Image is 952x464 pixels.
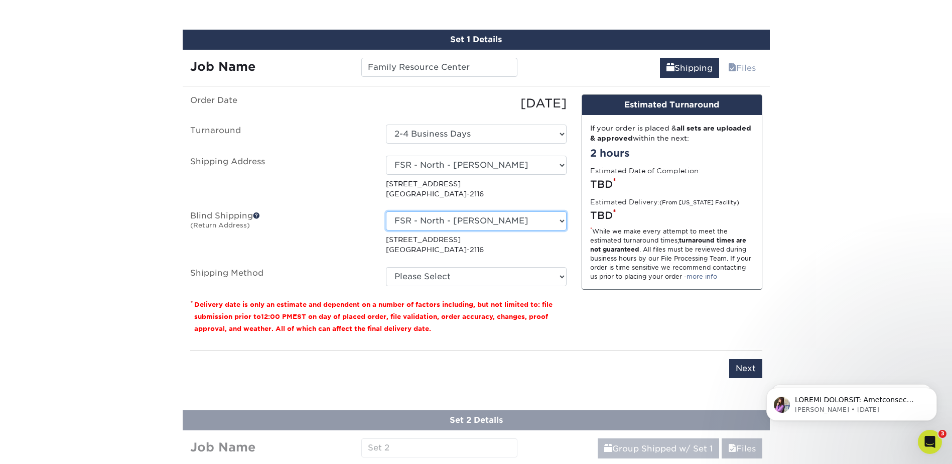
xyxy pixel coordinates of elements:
span: 12:00 PM [261,313,293,320]
a: Files [722,438,762,458]
small: Delivery date is only an estimate and dependent on a number of factors including, but not limited... [194,301,553,332]
small: (From [US_STATE] Facility) [659,199,739,206]
label: Turnaround [183,125,378,144]
input: Enter a job name [361,58,517,77]
strong: Job Name [190,59,255,74]
label: Order Date [183,94,378,112]
a: more info [687,273,717,280]
label: Estimated Delivery: [590,197,739,207]
div: TBD [590,208,754,223]
div: [DATE] [378,94,574,112]
a: Shipping [660,58,719,78]
span: 3 [938,430,946,438]
span: LOREMI DOLORSIT: Ametconsec Adipi 0484-81350-17949 Elits doe tem incidid utla etdol magna aliq En... [44,29,173,336]
a: Group Shipped w/ Set 1 [598,438,719,458]
small: (Return Address) [190,221,250,229]
label: Shipping Address [183,156,378,199]
p: Message from Erica, sent 4w ago [44,39,173,48]
div: If your order is placed & within the next: [590,123,754,144]
a: Files [722,58,762,78]
strong: turnaround times are not guaranteed [590,237,746,253]
iframe: Intercom live chat [918,430,942,454]
p: [STREET_ADDRESS] [GEOGRAPHIC_DATA]-2116 [386,179,567,199]
span: files [728,444,736,453]
iframe: Intercom notifications message [751,367,952,437]
div: 2 hours [590,146,754,161]
input: Next [729,359,762,378]
span: shipping [604,444,612,453]
span: shipping [666,63,674,73]
label: Estimated Date of Completion: [590,166,701,176]
div: While we make every attempt to meet the estimated turnaround times; . All files must be reviewed ... [590,227,754,281]
div: Estimated Turnaround [582,95,762,115]
label: Shipping Method [183,267,378,286]
label: Blind Shipping [183,211,378,255]
span: files [728,63,736,73]
div: TBD [590,177,754,192]
p: [STREET_ADDRESS] [GEOGRAPHIC_DATA]-2116 [386,235,567,255]
div: Set 1 Details [183,30,770,50]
